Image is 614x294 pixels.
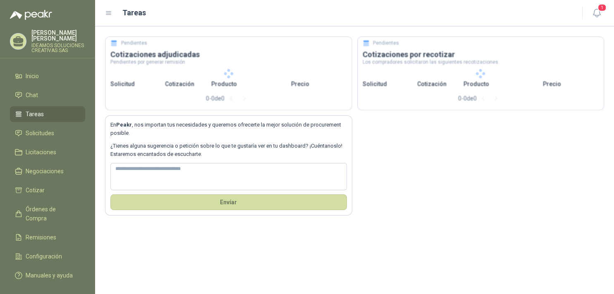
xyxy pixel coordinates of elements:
[10,201,85,226] a: Órdenes de Compra
[26,271,73,280] span: Manuales y ayuda
[10,106,85,122] a: Tareas
[10,144,85,160] a: Licitaciones
[26,129,54,138] span: Solicitudes
[10,229,85,245] a: Remisiones
[110,121,347,138] p: En , nos importan tus necesidades y queremos ofrecerte la mejor solución de procurement posible.
[110,194,347,210] button: Envíar
[26,110,44,119] span: Tareas
[26,205,77,223] span: Órdenes de Compra
[10,68,85,84] a: Inicio
[597,4,607,12] span: 1
[31,30,85,41] p: [PERSON_NAME] [PERSON_NAME]
[589,6,604,21] button: 1
[10,125,85,141] a: Solicitudes
[10,163,85,179] a: Negociaciones
[10,268,85,283] a: Manuales y ayuda
[31,43,85,53] p: IDEAMOS SOLUCIONES CREATIVAS SAS
[26,148,56,157] span: Licitaciones
[10,87,85,103] a: Chat
[116,122,132,128] b: Peakr
[110,142,347,159] p: ¿Tienes alguna sugerencia o petición sobre lo que te gustaría ver en tu dashboard? ¡Cuéntanoslo! ...
[26,72,39,81] span: Inicio
[10,182,85,198] a: Cotizar
[10,249,85,264] a: Configuración
[122,7,146,19] h1: Tareas
[26,186,45,195] span: Cotizar
[10,10,52,20] img: Logo peakr
[26,233,56,242] span: Remisiones
[26,252,62,261] span: Configuración
[26,91,38,100] span: Chat
[26,167,64,176] span: Negociaciones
